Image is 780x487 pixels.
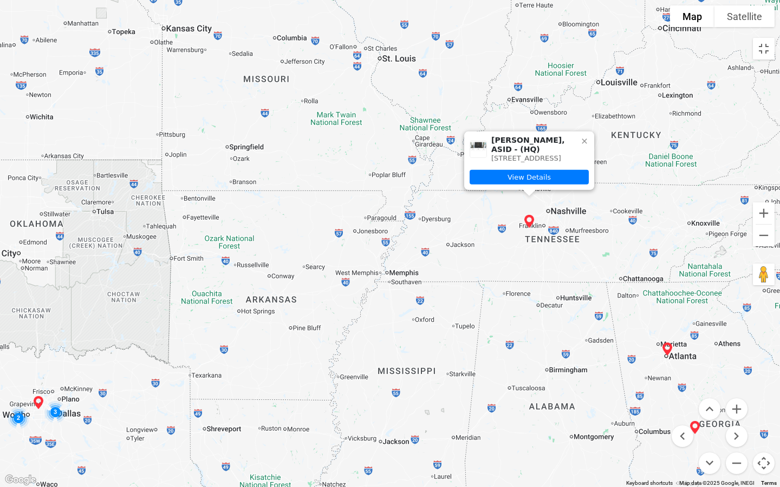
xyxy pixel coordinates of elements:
img: Emily Dyer Gulick, ASID [470,141,486,157]
div: Roger Deweese (HQ) [656,338,678,360]
a: View Details [470,170,589,185]
span: [PERSON_NAME], ASID - (HQ) [491,136,576,154]
div: Emily Dyer Gulick, ASID (HQ) [518,210,540,232]
span: [STREET_ADDRESS] [491,154,561,162]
